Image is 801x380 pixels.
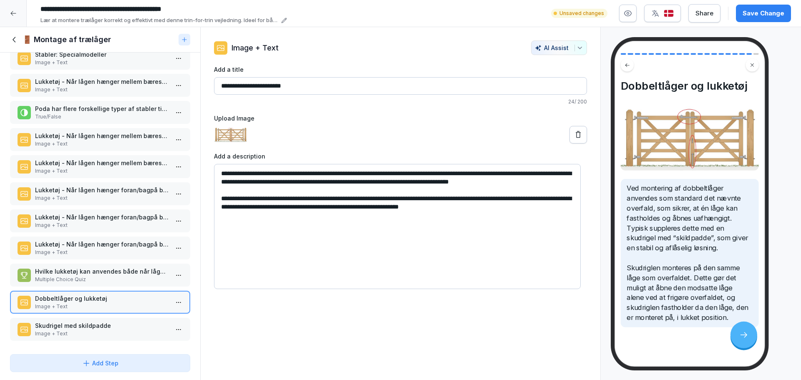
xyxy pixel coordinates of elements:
div: Share [695,9,713,18]
label: Add a description [214,152,587,161]
button: Add Step [10,354,190,372]
p: Multiple Choice Quiz [35,276,169,283]
h1: 🚪 Montage af trælåger [23,35,111,45]
p: Image + Text [35,330,169,337]
h4: Dobbeltlåger og lukketøj [621,79,759,92]
p: Dobbeltlåger og lukketøj [35,294,169,303]
img: dk.svg [664,10,674,18]
div: Lukketøj - Når lågen hænger foran/bagpå bærestolperneImage + Text [10,237,190,259]
div: Dobbeltlåger og lukketøjImage + Text [10,291,190,314]
p: Image + Text [232,42,279,53]
p: Unsaved changes [559,10,604,17]
p: Image + Text [35,249,169,256]
p: True/False [35,113,169,121]
div: Lukketøj - Når lågen hænger foran/bagpå bærestolperneImage + Text [10,209,190,232]
p: Ved montering af dobbeltlåger anvendes som standard det nævnte overfald, som sikrer, at én låge k... [627,184,752,323]
img: Image and Text preview image [621,107,759,171]
p: Lukketøj - Når lågen hænger mellem bærestolperne [35,159,169,167]
div: Lukketøj - Når lågen hænger mellem bærestolperneImage + Text [10,128,190,151]
div: Hvilke lukketøj kan anvendes både når lågen er monteret på for-/bagsiden samt mellem bærestolpern... [10,264,190,287]
label: Upload Image [214,114,587,123]
p: Hvilke lukketøj kan anvendes både når lågen er monteret på for-/bagsiden samt mellem bærestolperne? [35,267,169,276]
p: Lukketøj - Når lågen hænger foran/bagpå bærestolperne [35,213,169,221]
div: Lukketøj - Når lågen hænger mellem bærestolperneImage + Text [10,155,190,178]
button: Save Change [736,5,791,22]
p: Lær at montere trælåger korrekt og effektivt med denne trin-for-trin vejledning. Ideel for både n... [40,16,279,25]
div: Stabler: SpecialmodellerImage + Text [10,47,190,70]
button: AI Assist [531,40,587,55]
p: Lukketøj - Når lågen hænger foran/bagpå bærestolperne [35,186,169,194]
div: Add Step [82,359,118,367]
p: Poda har flere forskellige typer af stabler til specielle opgaver, f.eks. en udgave m. montagepla... [35,104,169,113]
div: Save Change [743,9,784,18]
div: Lukketøj - Når lågen hænger foran/bagpå bærestolperneImage + Text [10,182,190,205]
p: Skudrigel med skildpadde [35,321,169,330]
p: Stabler: Specialmodeller [35,50,169,59]
div: Poda har flere forskellige typer af stabler til specielle opgaver, f.eks. en udgave m. montagepla... [10,101,190,124]
p: Image + Text [35,59,169,66]
label: Add a title [214,65,587,74]
p: Image + Text [35,167,169,175]
div: Skudrigel med skildpaddeImage + Text [10,318,190,341]
p: 24 / 200 [214,98,587,106]
p: Image + Text [35,194,169,202]
div: Lukketøj - Når lågen hænger mellem bærestolperneImage + Text [10,74,190,97]
p: Image + Text [35,303,169,310]
p: Image + Text [35,221,169,229]
p: Lukketøj - Når lågen hænger foran/bagpå bærestolperne [35,240,169,249]
p: Lukketøj - Når lågen hænger mellem bærestolperne [35,131,169,140]
p: Image + Text [35,86,169,93]
p: Image + Text [35,140,169,148]
img: w0j7ne673rnc6jhkaxi4f6h7.png [214,127,247,143]
button: Share [688,4,720,23]
div: AI Assist [535,44,583,51]
p: Lukketøj - Når lågen hænger mellem bærestolperne [35,77,169,86]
